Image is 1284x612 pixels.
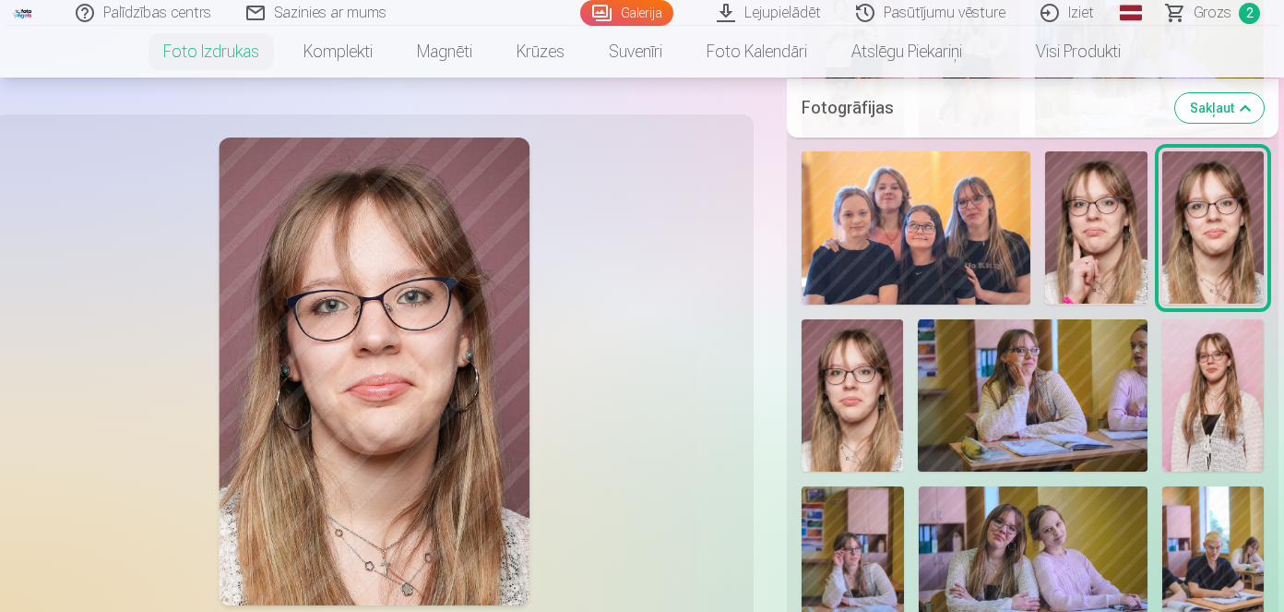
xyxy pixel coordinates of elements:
img: /fa1 [13,7,33,18]
button: Sakļaut [1175,92,1264,122]
a: Komplekti [281,26,395,78]
a: Krūzes [494,26,587,78]
h5: Fotogrāfijas [802,94,1160,120]
a: Visi produkti [984,26,1143,78]
a: Atslēgu piekariņi [829,26,984,78]
span: 2 [1239,3,1260,24]
a: Foto kalendāri [684,26,829,78]
a: Foto izdrukas [141,26,281,78]
a: Suvenīri [587,26,684,78]
a: Magnēti [395,26,494,78]
span: Grozs [1194,2,1231,24]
